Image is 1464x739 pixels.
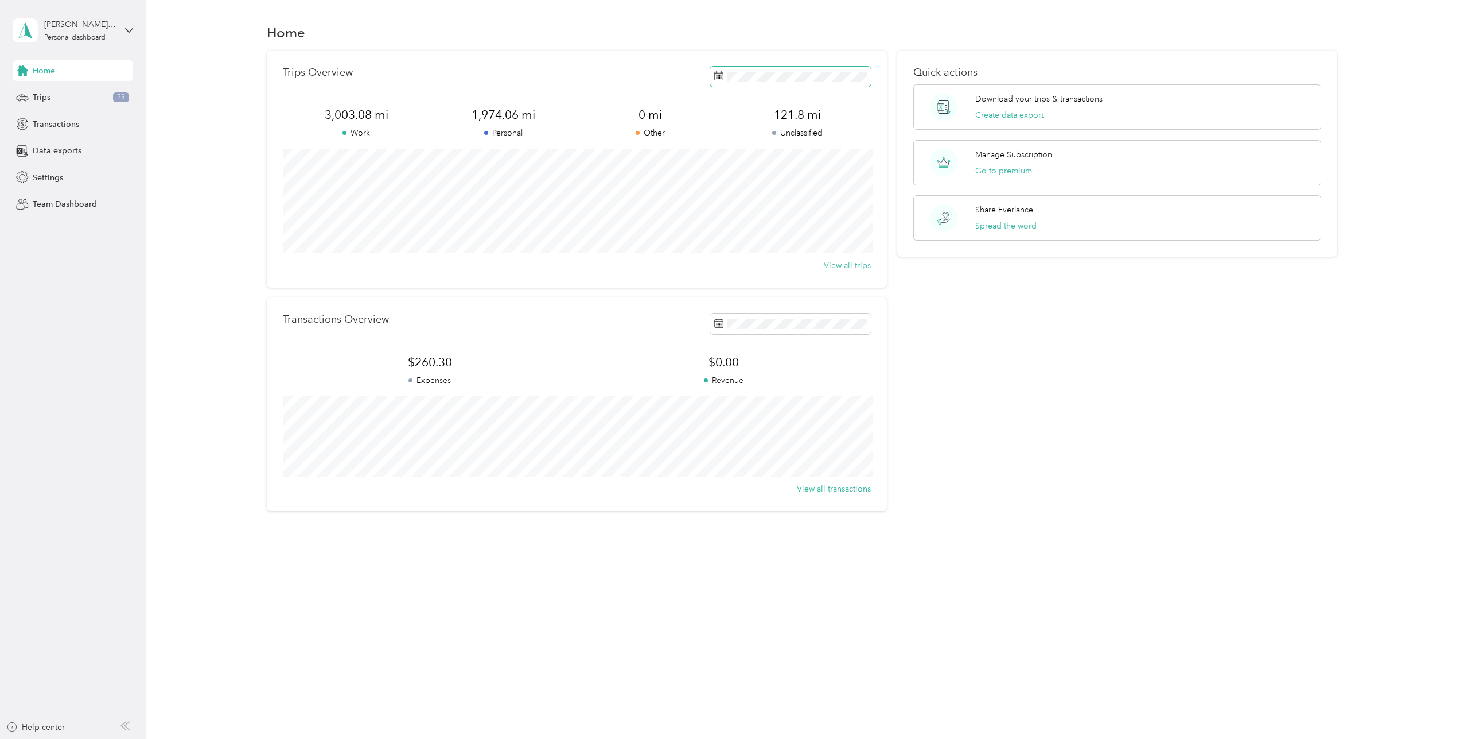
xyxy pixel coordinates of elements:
[577,354,871,370] span: $0.00
[267,26,305,38] h1: Home
[33,145,81,157] span: Data exports
[975,165,1032,177] button: Go to premium
[824,260,871,272] button: View all trips
[577,374,871,386] p: Revenue
[430,107,577,123] span: 1,974.06 mi
[577,127,724,139] p: Other
[975,220,1037,232] button: Spread the word
[33,118,79,130] span: Transactions
[44,18,116,30] div: [PERSON_NAME][DOMAIN_NAME][EMAIL_ADDRESS][DOMAIN_NAME]
[44,34,106,41] div: Personal dashboard
[1400,675,1464,739] iframe: Everlance-gr Chat Button Frame
[975,109,1044,121] button: Create data export
[283,107,430,123] span: 3,003.08 mi
[724,107,871,123] span: 121.8 mi
[33,91,50,103] span: Trips
[113,92,129,103] span: 23
[6,721,65,733] button: Help center
[913,67,1321,79] p: Quick actions
[975,204,1033,216] p: Share Everlance
[797,483,871,495] button: View all transactions
[283,67,353,79] p: Trips Overview
[33,172,63,184] span: Settings
[724,127,871,139] p: Unclassified
[283,314,389,326] p: Transactions Overview
[283,354,577,370] span: $260.30
[283,374,577,386] p: Expenses
[577,107,724,123] span: 0 mi
[33,65,55,77] span: Home
[975,93,1103,105] p: Download your trips & transactions
[975,149,1052,161] p: Manage Subscription
[430,127,577,139] p: Personal
[33,198,97,210] span: Team Dashboard
[283,127,430,139] p: Work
